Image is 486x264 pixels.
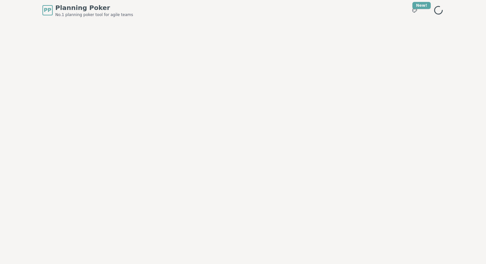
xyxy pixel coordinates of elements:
span: Planning Poker [55,3,133,12]
a: PPPlanning PokerNo.1 planning poker tool for agile teams [42,3,133,17]
span: PP [44,6,51,14]
button: New! [409,4,420,16]
span: No.1 planning poker tool for agile teams [55,12,133,17]
div: New! [412,2,431,9]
